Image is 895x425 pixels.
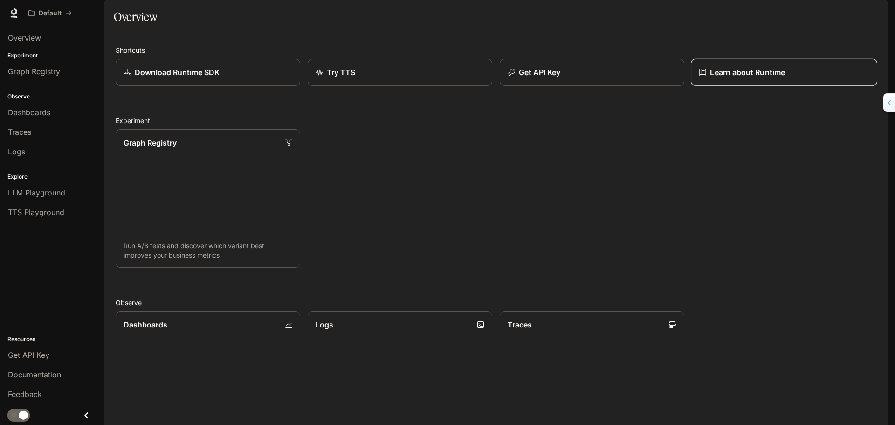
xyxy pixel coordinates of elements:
p: Learn about Runtime [710,67,785,78]
a: Graph RegistryRun A/B tests and discover which variant best improves your business metrics [116,129,300,268]
p: Dashboards [124,319,167,330]
p: Run A/B tests and discover which variant best improves your business metrics [124,241,292,260]
a: Try TTS [308,59,492,86]
a: Learn about Runtime [691,59,877,86]
h2: Observe [116,298,876,307]
p: Get API Key [519,67,560,78]
button: All workspaces [24,4,76,22]
a: Download Runtime SDK [116,59,300,86]
p: Logs [316,319,333,330]
h2: Shortcuts [116,45,876,55]
h2: Experiment [116,116,876,125]
button: Get API Key [500,59,684,86]
p: Try TTS [327,67,355,78]
p: Download Runtime SDK [135,67,220,78]
p: Graph Registry [124,137,177,148]
p: Default [39,9,62,17]
p: Traces [508,319,532,330]
h1: Overview [114,7,157,26]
